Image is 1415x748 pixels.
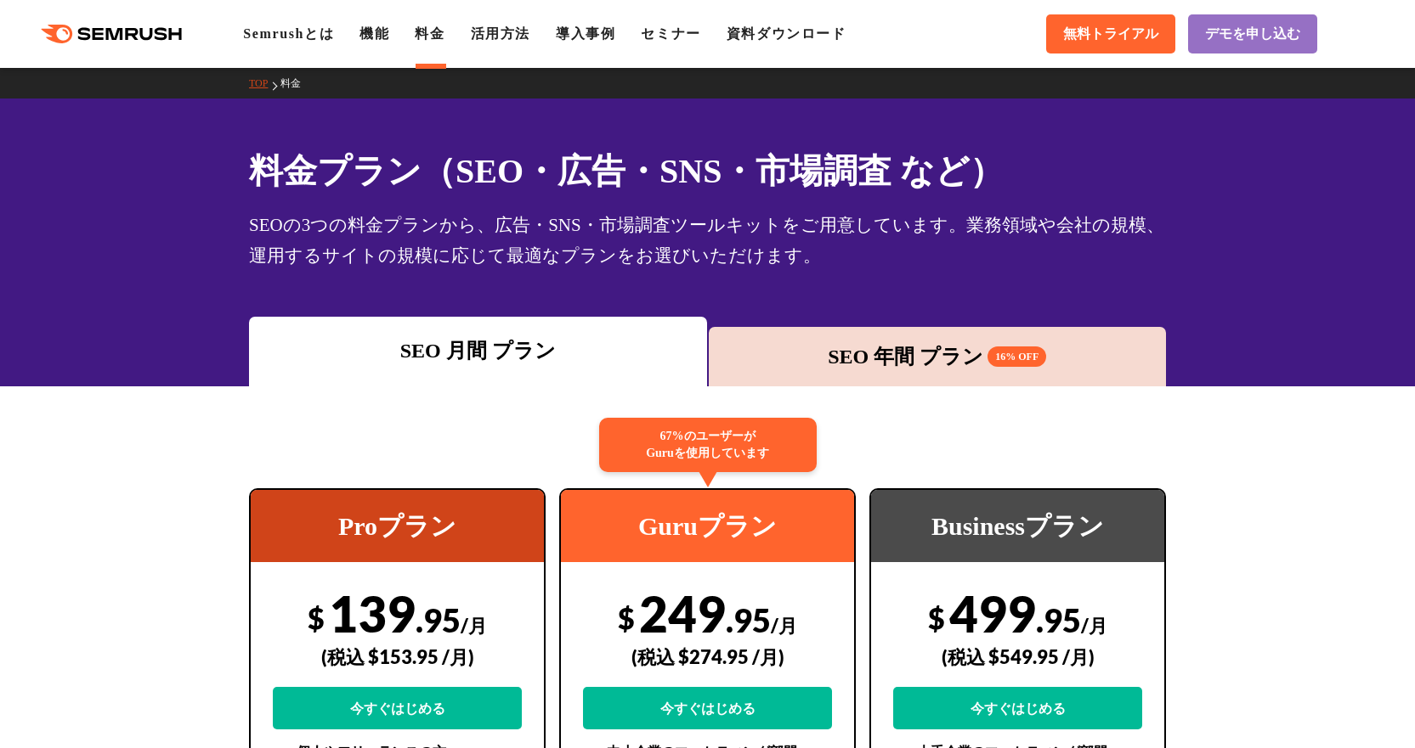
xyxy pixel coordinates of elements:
span: .95 [416,600,461,639]
div: Proプラン [251,490,544,562]
span: デモを申し込む [1205,25,1300,43]
div: SEO 年間 プラン [717,341,1158,372]
a: TOP [249,77,280,89]
div: 249 [583,583,832,729]
a: 今すぐはじめる [893,687,1142,729]
span: 16% OFF [988,346,1046,367]
a: 料金 [415,26,444,41]
div: 67%のユーザーが Guruを使用しています [599,418,817,472]
div: Guruプラン [561,490,854,562]
span: /月 [461,614,487,637]
a: 機能 [359,26,389,41]
span: $ [618,600,635,635]
div: (税込 $153.95 /月) [273,627,522,687]
h1: 料金プラン（SEO・広告・SNS・市場調査 など） [249,146,1166,196]
a: デモを申し込む [1188,14,1317,53]
span: /月 [1081,614,1107,637]
div: SEOの3つの料金プランから、広告・SNS・市場調査ツールキットをご用意しています。業務領域や会社の規模、運用するサイトの規模に応じて最適なプランをお選びいただけます。 [249,210,1166,271]
a: 今すぐはじめる [273,687,522,729]
div: (税込 $549.95 /月) [893,627,1142,687]
div: Businessプラン [871,490,1164,562]
a: 導入事例 [556,26,615,41]
span: $ [308,600,325,635]
span: .95 [726,600,771,639]
a: 資料ダウンロード [727,26,846,41]
span: /月 [771,614,797,637]
span: .95 [1036,600,1081,639]
a: セミナー [641,26,700,41]
a: 活用方法 [471,26,530,41]
div: 139 [273,583,522,729]
div: SEO 月間 プラン [258,335,699,366]
a: 無料トライアル [1046,14,1175,53]
span: 無料トライアル [1063,25,1158,43]
div: (税込 $274.95 /月) [583,627,832,687]
a: Semrushとは [243,26,334,41]
a: 料金 [280,77,314,89]
span: $ [928,600,945,635]
a: 今すぐはじめる [583,687,832,729]
div: 499 [893,583,1142,729]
